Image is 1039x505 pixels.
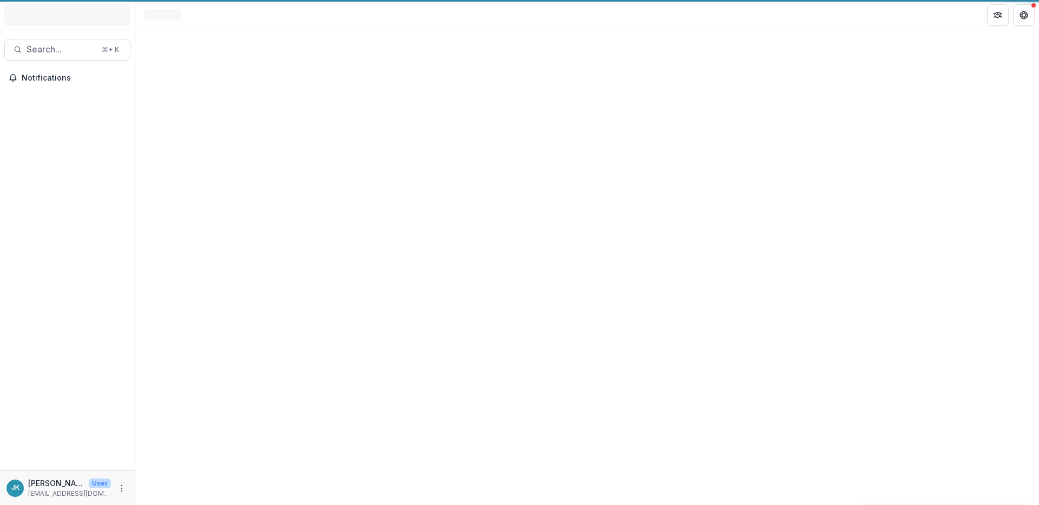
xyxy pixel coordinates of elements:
[100,44,121,56] div: ⌘ + K
[4,39,130,61] button: Search...
[28,477,84,489] p: [PERSON_NAME]
[27,44,95,55] span: Search...
[11,484,19,491] div: Jemile Kelderman
[987,4,1009,26] button: Partners
[89,479,111,488] p: User
[140,7,186,23] nav: breadcrumb
[22,74,126,83] span: Notifications
[1013,4,1035,26] button: Get Help
[115,482,128,495] button: More
[4,69,130,87] button: Notifications
[28,489,111,499] p: [EMAIL_ADDRESS][DOMAIN_NAME]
